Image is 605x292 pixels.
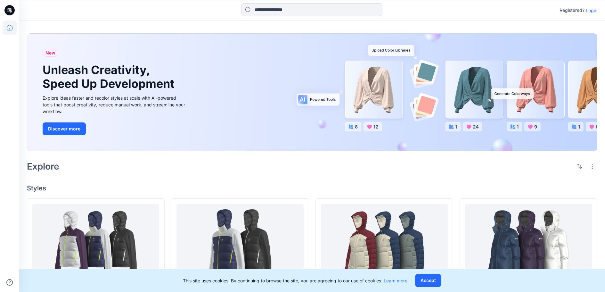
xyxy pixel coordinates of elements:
h2: Explore [27,161,59,171]
button: Accept [415,274,441,287]
a: ASIA FIT STOCKHOLM DOWN-2-WOMEN-OP2 [465,204,592,282]
p: Registered? [560,6,585,14]
p: Login [586,7,597,14]
a: CORTINA PUFF DOWN MEN [176,204,303,282]
h1: Unleash Creativity, Speed Up Development [43,63,177,91]
a: Discover more [43,122,187,135]
a: ASIA AIR DOWN WOMEN [321,204,448,282]
a: Learn more [384,278,407,283]
span: New [45,49,55,57]
a: CORTINA PUFF DOWN WOMEN [32,204,159,282]
p: This site uses cookies. By continuing to browse the site, you are agreeing to our use of cookies. [183,277,407,284]
div: Explore ideas faster and recolor styles at scale with AI-powered tools that boost creativity, red... [43,95,187,115]
h4: Styles [27,184,597,192]
button: Discover more [43,122,86,135]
